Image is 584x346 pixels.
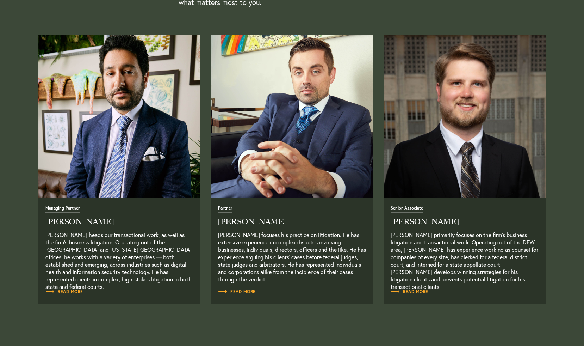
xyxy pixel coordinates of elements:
[391,231,539,283] p: [PERSON_NAME] primarily focuses on the firm’s business litigation and transactional work. Operati...
[218,206,232,213] span: Partner
[211,35,373,198] img: alex_conant.jpg
[384,35,546,198] img: AC-Headshot-4462.jpg
[391,290,428,294] span: Read More
[45,290,83,294] span: Read More
[35,31,205,202] img: neema_amini-4.jpg
[45,218,193,226] h2: [PERSON_NAME]
[218,290,256,294] span: Read More
[45,206,80,213] span: Managing Partner
[45,231,193,283] p: [PERSON_NAME] heads our transactional work, as well as the firm’s business litigation. Operating ...
[218,205,366,283] a: Read Full Bio
[45,288,83,295] a: Read Full Bio
[391,206,423,213] span: Senior Associate
[38,35,200,198] a: Read Full Bio
[218,218,366,226] h2: [PERSON_NAME]
[218,231,366,283] p: [PERSON_NAME] focuses his practice on litigation. He has extensive experience in complex disputes...
[384,35,546,198] a: Read Full Bio
[391,205,539,283] a: Read Full Bio
[391,218,539,226] h2: [PERSON_NAME]
[45,205,193,283] a: Read Full Bio
[211,35,373,198] a: Read Full Bio
[218,288,256,295] a: Read Full Bio
[391,288,428,295] a: Read Full Bio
